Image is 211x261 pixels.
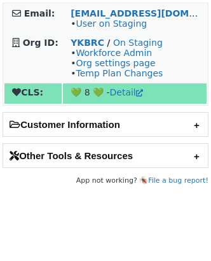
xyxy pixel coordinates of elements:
h2: Customer Information [3,113,208,136]
footer: App not working? 🪳 [3,174,208,187]
a: User on Staging [76,18,147,29]
a: Workforce Admin [76,48,152,58]
a: Org settings page [76,58,155,68]
a: Detail [110,87,143,97]
a: File a bug report! [148,176,208,185]
span: • • • [71,48,163,78]
a: On Staging [113,38,163,48]
h2: Other Tools & Resources [3,144,208,167]
strong: / [107,38,110,48]
td: 💚 8 💚 - [63,83,207,104]
strong: Org ID: [23,38,58,48]
span: • [71,18,147,29]
a: Temp Plan Changes [76,68,163,78]
strong: CLS: [12,87,43,97]
strong: Email: [24,8,55,18]
a: YKBRC [71,38,104,48]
